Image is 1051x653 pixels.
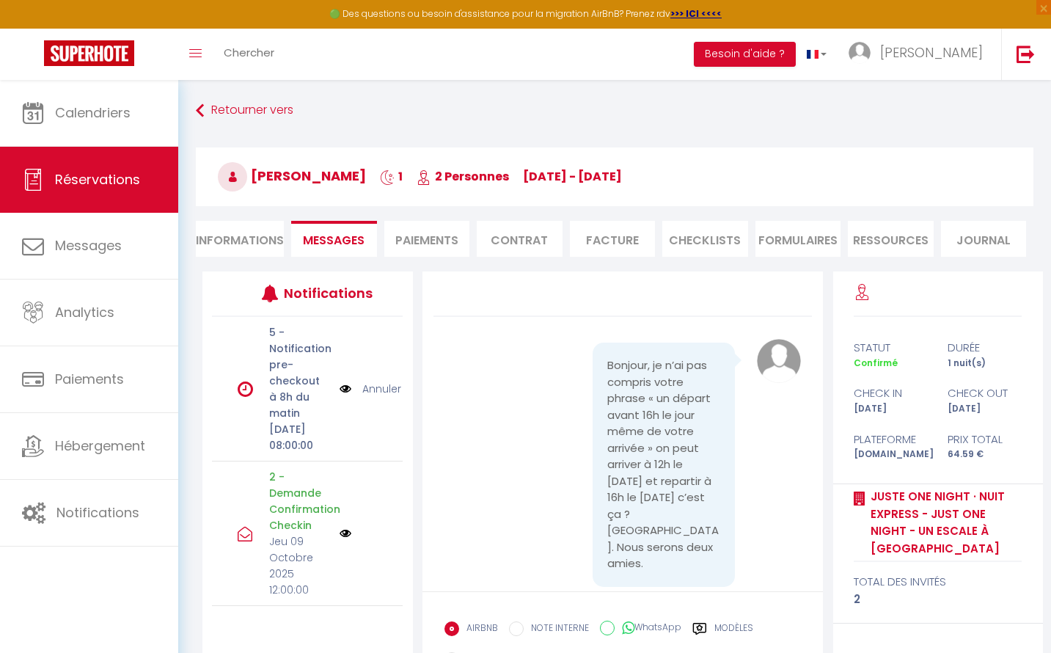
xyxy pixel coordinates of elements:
img: logout [1017,45,1035,63]
div: [DATE] [844,402,938,416]
div: 2 [854,591,1022,608]
p: [DATE] 08:00:00 [269,421,329,453]
img: ... [849,42,871,64]
span: [PERSON_NAME] [218,167,366,185]
div: check in [844,384,938,402]
li: Journal [941,221,1027,257]
span: 2 Personnes [417,168,509,185]
span: Confirmé [854,357,898,369]
li: Paiements [384,221,470,257]
p: 2 - Demande Confirmation Checkin [269,469,329,533]
a: Chercher [213,29,285,80]
div: total des invités [854,573,1022,591]
img: avatar.png [757,339,801,383]
div: Plateforme [844,431,938,448]
label: AIRBNB [459,621,498,638]
span: Analytics [55,303,114,321]
span: [DATE] - [DATE] [523,168,622,185]
li: Facture [570,221,656,257]
div: statut [844,339,938,357]
span: Messages [303,232,365,249]
li: Ressources [848,221,934,257]
pre: Bonjour, je n’ai pas compris votre phrase « un départ avant 16h le jour même de votre arrivée » o... [607,357,721,572]
p: 5 - Notification pre-checkout à 8h du matin [269,324,329,421]
img: Super Booking [44,40,134,66]
span: Réservations [55,170,140,189]
h3: Notifications [284,277,363,310]
li: Contrat [477,221,563,257]
span: Calendriers [55,103,131,122]
img: NO IMAGE [340,381,351,397]
span: Messages [55,236,122,255]
label: Modèles [714,621,753,640]
a: Retourner vers [196,98,1033,124]
span: [PERSON_NAME] [880,43,983,62]
a: JUSTE ONE NIGHT · Nuit Express - JUST ONE NIGHT - Un Escale à [GEOGRAPHIC_DATA] [865,488,1022,557]
span: Hébergement [55,437,145,455]
div: durée [938,339,1032,357]
div: 1 nuit(s) [938,357,1032,371]
a: >>> ICI <<<< [670,7,722,20]
a: ... [PERSON_NAME] [838,29,1001,80]
div: 64.59 € [938,448,1032,462]
div: Prix total [938,431,1032,448]
span: Chercher [224,45,274,60]
div: [DATE] [938,402,1032,416]
li: Informations [196,221,284,257]
span: Paiements [55,370,124,388]
label: NOTE INTERNE [524,621,589,638]
div: check out [938,384,1032,402]
button: Besoin d'aide ? [694,42,796,67]
li: FORMULAIRES [755,221,841,257]
span: 1 [380,168,403,185]
div: [DOMAIN_NAME] [844,448,938,462]
label: WhatsApp [615,621,681,637]
p: Jeu 09 Octobre 2025 12:00:00 [269,533,329,598]
span: Notifications [56,503,139,522]
a: Annuler [362,381,401,397]
li: CHECKLISTS [662,221,748,257]
img: NO IMAGE [340,528,351,539]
